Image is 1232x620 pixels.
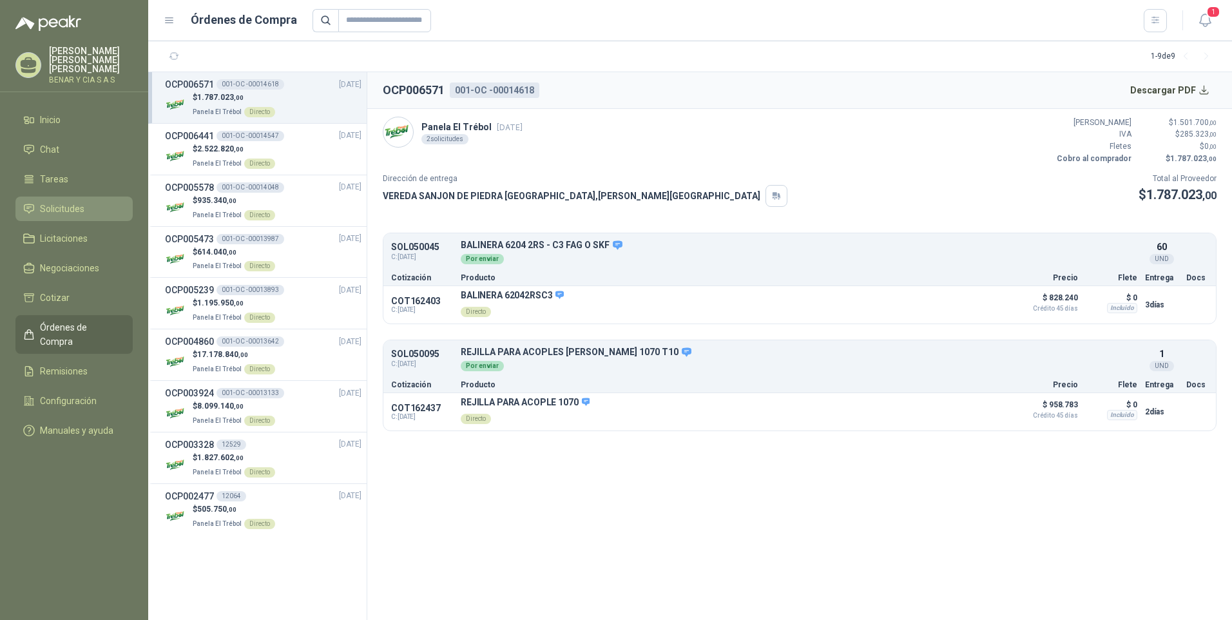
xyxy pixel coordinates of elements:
p: $ 958.783 [1014,397,1078,419]
p: [PERSON_NAME] [1054,117,1131,129]
span: [DATE] [339,490,361,502]
span: Panela El Trébol [193,262,242,269]
h3: OCP004860 [165,334,214,349]
span: Panela El Trébol [193,160,242,167]
h3: OCP003328 [165,438,214,452]
div: Directo [244,210,275,220]
p: 1 [1159,347,1164,361]
a: Manuales y ayuda [15,418,133,443]
h3: OCP006571 [165,77,214,92]
div: Por enviar [461,254,504,264]
div: 001-OC -00013642 [217,336,284,347]
span: 1.787.023 [1170,154,1217,163]
span: Órdenes de Compra [40,320,120,349]
span: [DATE] [339,387,361,400]
h3: OCP006441 [165,129,214,143]
span: Panela El Trébol [193,365,242,373]
p: Cotización [391,274,453,282]
span: Inicio [40,113,61,127]
p: COT162437 [391,403,453,413]
div: Directo [244,261,275,271]
p: $ 0 [1086,290,1137,305]
p: $ [193,195,275,207]
span: 1.787.023 [197,93,244,102]
a: Tareas [15,167,133,191]
span: Crédito 45 días [1014,412,1078,419]
span: 2.522.820 [197,144,244,153]
p: Fletes [1054,140,1131,153]
p: $ [193,400,275,412]
div: 1 - 9 de 9 [1151,46,1217,67]
p: BALINERA 62042RSC3 [461,290,564,302]
span: Solicitudes [40,202,84,216]
span: 1.827.602 [197,453,244,462]
p: $ [1139,153,1217,165]
a: Licitaciones [15,226,133,251]
span: Panela El Trébol [193,108,242,115]
span: [DATE] [339,336,361,348]
a: OCP006571001-OC -00014618[DATE] Company Logo$1.787.023,00Panela El TrébolDirecto [165,77,361,118]
p: $ [1139,185,1217,205]
img: Company Logo [165,145,188,168]
p: Flete [1086,381,1137,389]
p: [PERSON_NAME] [PERSON_NAME] [PERSON_NAME] [49,46,133,73]
p: REJILLA PARA ACOPLES [PERSON_NAME] 1070 T10 [461,347,1137,358]
span: Negociaciones [40,261,99,275]
p: $ [1139,140,1217,153]
span: ,00 [234,454,244,461]
div: 2 solicitudes [421,134,468,144]
p: Cobro al comprador [1054,153,1131,165]
p: Dirección de entrega [383,173,787,185]
span: ,00 [234,300,244,307]
div: Directo [244,313,275,323]
h3: OCP002477 [165,489,214,503]
p: Producto [461,274,1006,282]
span: Chat [40,142,59,157]
p: VEREDA SANJON DE PIEDRA [GEOGRAPHIC_DATA] , [PERSON_NAME][GEOGRAPHIC_DATA] [383,189,760,203]
span: Panela El Trébol [193,211,242,218]
p: 2 días [1145,404,1179,420]
span: C: [DATE] [391,359,453,369]
img: Company Logo [165,93,188,116]
a: OCP005578001-OC -00014048[DATE] Company Logo$935.340,00Panela El TrébolDirecto [165,180,361,221]
span: 1.787.023 [1146,187,1217,202]
p: IVA [1054,128,1131,140]
button: 1 [1193,9,1217,32]
p: $ [193,349,275,361]
img: Company Logo [165,454,188,476]
a: OCP005473001-OC -00013987[DATE] Company Logo$614.040,00Panela El TrébolDirecto [165,232,361,273]
a: OCP006441001-OC -00014547[DATE] Company Logo$2.522.820,00Panela El TrébolDirecto [165,129,361,170]
span: C: [DATE] [391,306,453,314]
p: Cotización [391,381,453,389]
div: 001-OC -00014547 [217,131,284,141]
p: COT162403 [391,296,453,306]
div: Incluido [1107,410,1137,420]
div: UND [1150,254,1174,264]
h2: OCP006571 [383,81,445,99]
h3: OCP005578 [165,180,214,195]
img: Company Logo [165,197,188,219]
div: 12064 [217,491,246,501]
p: BENAR Y CIA S A S [49,76,133,84]
p: SOL050095 [391,349,453,359]
span: ,00 [234,94,244,101]
span: Panela El Trébol [193,314,242,321]
img: Company Logo [165,351,188,373]
span: 505.750 [197,505,236,514]
span: ,00 [1209,119,1217,126]
p: BALINERA 6204 2RS - C3 FAG O SKF [461,240,1137,251]
div: 001-OC -00013987 [217,234,284,244]
p: Total al Proveedor [1139,173,1217,185]
span: [DATE] [339,79,361,91]
a: OCP00247712064[DATE] Company Logo$505.750,00Panela El TrébolDirecto [165,489,361,530]
p: $ [193,297,275,309]
div: Por enviar [461,361,504,371]
div: 001-OC -00013893 [217,285,284,295]
div: Directo [244,107,275,117]
a: OCP00332812529[DATE] Company Logo$1.827.602,00Panela El TrébolDirecto [165,438,361,478]
span: 1 [1206,6,1220,18]
span: C: [DATE] [391,413,453,421]
span: 1.501.700 [1173,118,1217,127]
span: Licitaciones [40,231,88,246]
p: Entrega [1145,274,1179,282]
